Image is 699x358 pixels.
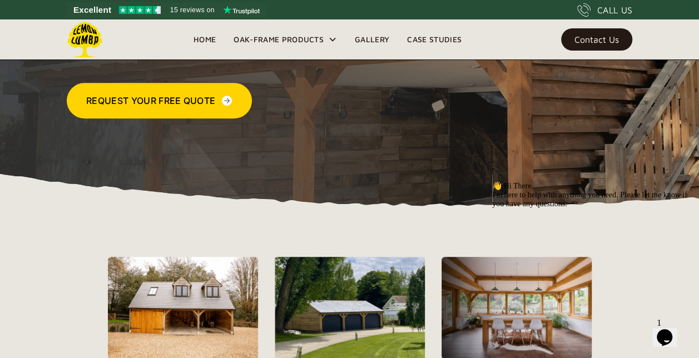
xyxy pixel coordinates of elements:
span: 👋 Hi There, I'm here to help with anything you need. Please let me know if you have any questions. [4,5,200,31]
div: CALL US [597,3,632,17]
iframe: chat widget [652,314,688,347]
a: Case Studies [398,31,470,48]
div: Contact Us [574,36,619,43]
img: Trustpilot 4.5 stars [119,6,161,14]
span: 15 reviews on [170,3,215,17]
a: Home [185,31,225,48]
a: Gallery [346,31,398,48]
a: Request Your Free Quote [67,83,252,118]
img: Trustpilot logo [223,6,260,14]
div: 👋 Hi There,I'm here to help with anything you need. Please let me know if you have any questions. [4,4,205,32]
span: Excellent [73,3,111,17]
div: Oak-Frame Products [225,19,346,59]
a: See Lemon Lumba reviews on Trustpilot [67,2,267,18]
iframe: chat widget [488,177,688,308]
a: Contact Us [561,28,632,51]
div: Request Your Free Quote [86,94,215,107]
div: Oak-Frame Products [234,33,324,46]
a: CALL US [577,3,632,17]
